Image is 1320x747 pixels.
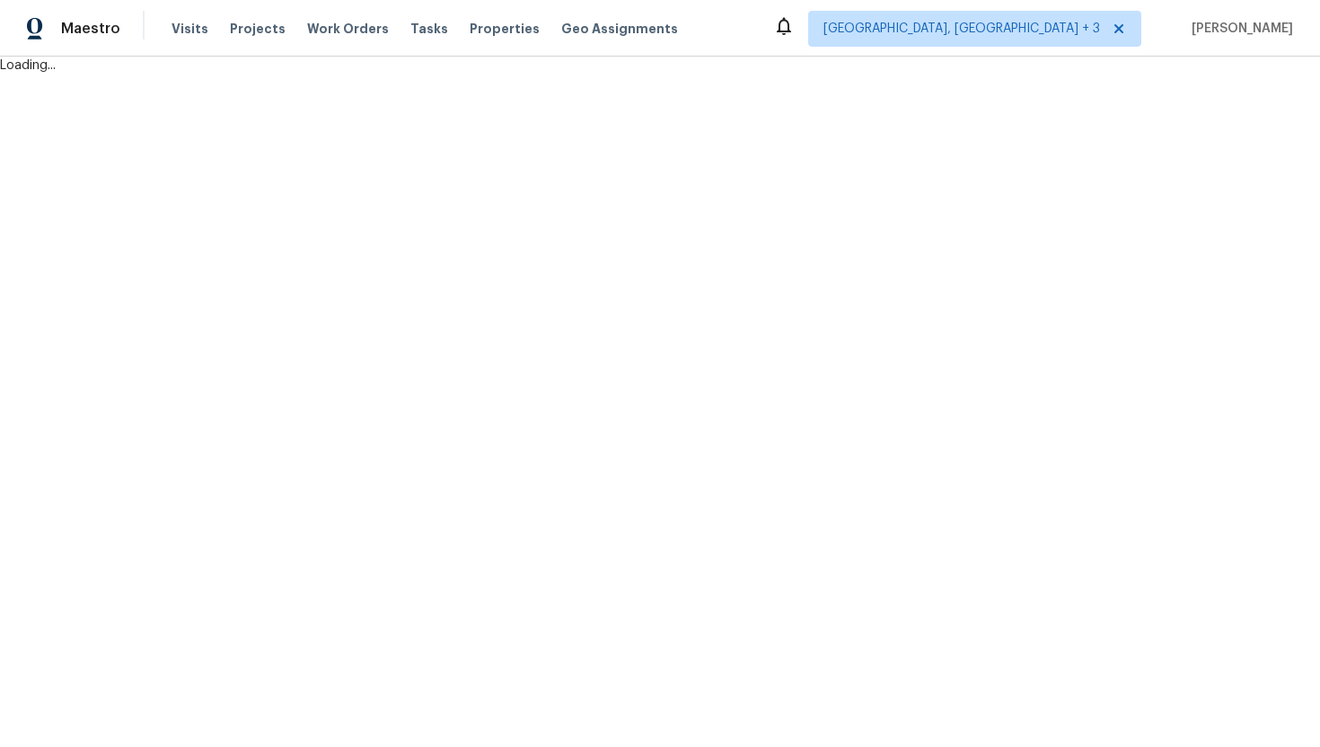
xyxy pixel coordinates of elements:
[823,20,1100,38] span: [GEOGRAPHIC_DATA], [GEOGRAPHIC_DATA] + 3
[307,20,389,38] span: Work Orders
[470,20,540,38] span: Properties
[172,20,208,38] span: Visits
[61,20,120,38] span: Maestro
[1184,20,1293,38] span: [PERSON_NAME]
[410,22,448,35] span: Tasks
[561,20,678,38] span: Geo Assignments
[230,20,286,38] span: Projects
